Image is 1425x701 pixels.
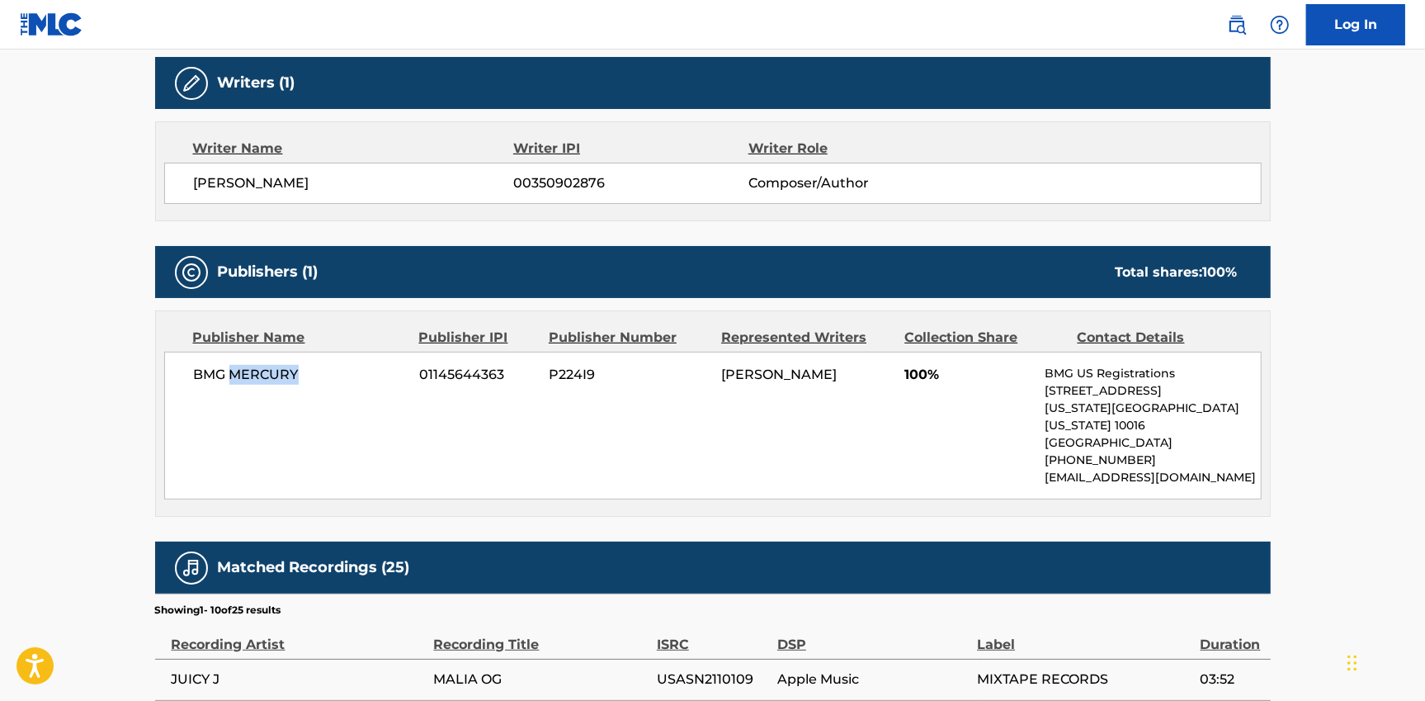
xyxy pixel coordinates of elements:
[777,670,969,689] span: Apple Music
[218,263,319,282] h5: Publishers (1)
[513,173,748,193] span: 00350902876
[434,670,649,689] span: MALIA OG
[182,73,201,93] img: Writers
[904,328,1064,348] div: Collection Share
[434,618,649,655] div: Recording Title
[1045,400,1260,434] p: [US_STATE][GEOGRAPHIC_DATA][US_STATE] 10016
[155,603,281,618] p: Showing 1 - 10 of 25 results
[549,365,709,385] span: P224I9
[1263,8,1296,41] div: Help
[1203,264,1238,280] span: 100 %
[1201,618,1262,655] div: Duration
[1306,4,1405,45] a: Log In
[748,139,962,159] div: Writer Role
[1227,15,1247,35] img: search
[657,618,769,655] div: ISRC
[1045,434,1260,452] p: [GEOGRAPHIC_DATA]
[419,365,536,385] span: 01145644363
[1220,8,1253,41] a: Public Search
[777,618,969,655] div: DSP
[194,173,514,193] span: [PERSON_NAME]
[1116,263,1238,282] div: Total shares:
[513,139,748,159] div: Writer IPI
[419,328,536,348] div: Publisher IPI
[193,139,514,159] div: Writer Name
[172,670,426,689] span: JUICY J
[1201,670,1262,689] span: 03:52
[1045,365,1260,382] p: BMG US Registrations
[1045,382,1260,400] p: [STREET_ADDRESS]
[1045,452,1260,469] p: [PHONE_NUMBER]
[218,73,295,92] h5: Writers (1)
[1045,469,1260,486] p: [EMAIL_ADDRESS][DOMAIN_NAME]
[748,173,962,193] span: Composer/Author
[904,365,1032,385] span: 100%
[1270,15,1290,35] img: help
[193,328,407,348] div: Publisher Name
[721,328,892,348] div: Represented Writers
[1342,622,1425,701] iframe: Chat Widget
[549,328,709,348] div: Publisher Number
[182,263,201,282] img: Publishers
[721,367,837,382] span: [PERSON_NAME]
[172,618,426,655] div: Recording Artist
[657,670,769,689] span: USASN2110109
[20,12,83,36] img: MLC Logo
[977,670,1191,689] span: MIXTAPE RECORDS
[218,558,410,577] h5: Matched Recordings (25)
[977,618,1191,655] div: Label
[1347,638,1357,688] div: Drag
[194,365,408,385] span: BMG MERCURY
[182,558,201,578] img: Matched Recordings
[1078,328,1238,348] div: Contact Details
